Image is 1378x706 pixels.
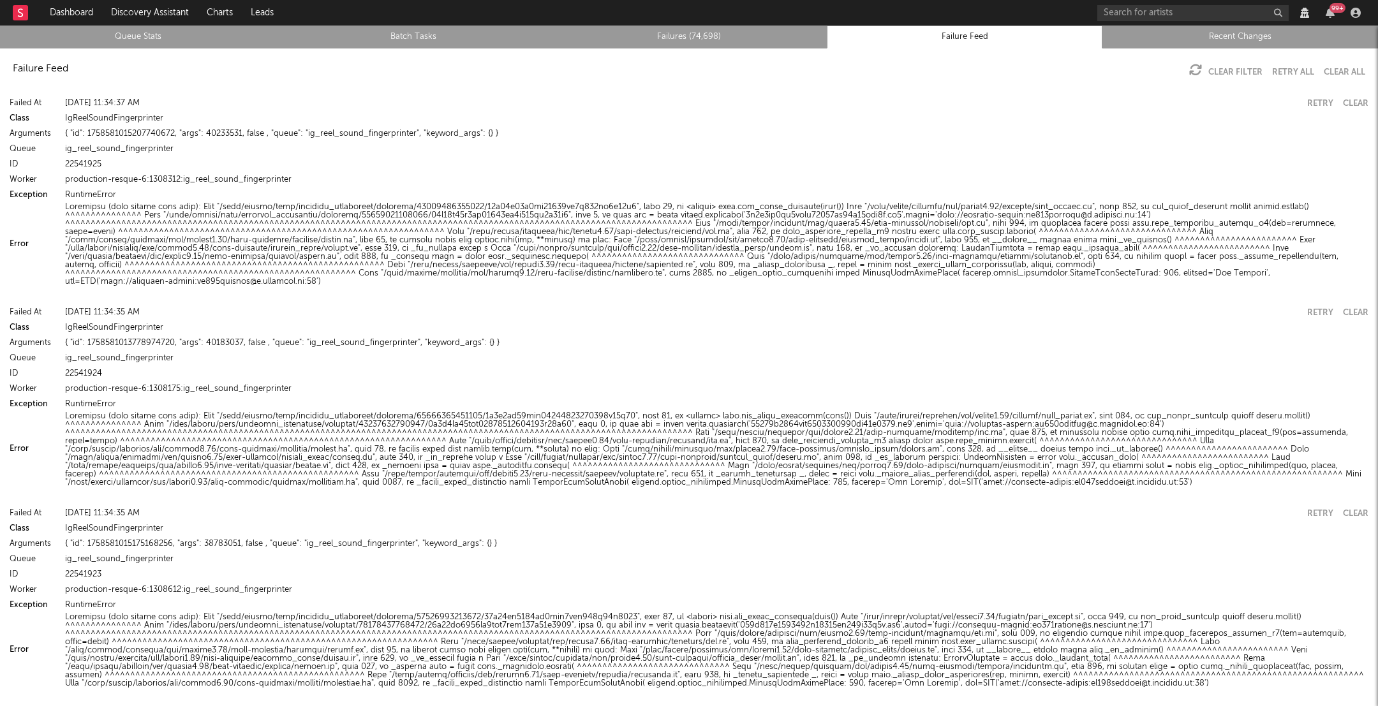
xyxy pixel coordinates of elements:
[65,397,1368,412] div: RuntimeError
[65,536,1368,552] div: { "id": 1758581015175168256, "args": 38783051, false , "queue": "ig_reel_sound_fingerprinter", "k...
[10,126,61,142] div: Arguments
[65,320,1368,335] div: IgReelSoundFingerprinter
[10,324,29,332] a: Class
[65,567,1368,582] div: 22541923
[65,582,1368,598] div: production-resque-6:1308612:ig_reel_sound_fingerprinter
[10,305,61,320] div: Failed At
[1208,68,1263,77] a: Clear Filter
[1343,309,1368,317] button: Clear
[1307,510,1333,518] button: Retry
[283,29,544,45] a: Batch Tasks
[65,203,1368,286] button: Loremipsu (dolo sitame cons adip): Elit "/sedd/eiusmo/temp/incididu_utlaboreet/dolorema/430094863...
[65,111,1368,126] div: IgReelSoundFingerprinter
[10,567,61,582] div: ID
[1343,510,1368,518] button: Clear
[65,598,1368,613] div: RuntimeError
[65,552,1368,567] div: ig_reel_sound_fingerprinter
[10,351,61,366] div: Queue
[10,172,61,188] div: Worker
[65,613,1368,688] button: Loremipsu (dolo sitame cons adip): Elit "/sedd/eiusmo/temp/incididu_utlaboreet/dolorema/575269932...
[10,157,61,172] div: ID
[65,506,1298,521] div: [DATE] 11:34:35 AM
[10,506,61,521] div: Failed At
[10,646,29,654] button: Error
[65,305,1298,320] div: [DATE] 11:34:35 AM
[65,351,1368,366] div: ig_reel_sound_fingerprinter
[10,335,61,351] div: Arguments
[10,142,61,157] div: Queue
[10,366,61,381] div: ID
[65,188,1368,203] div: RuntimeError
[65,366,1368,381] div: 22541924
[65,172,1368,188] div: production-resque-6:1308312:ig_reel_sound_fingerprinter
[1343,99,1368,108] button: Clear
[10,381,61,397] div: Worker
[1330,3,1345,13] div: 99 +
[65,96,1298,111] div: [DATE] 11:34:37 AM
[65,142,1368,157] div: ig_reel_sound_fingerprinter
[10,240,29,249] button: Error
[10,582,61,598] div: Worker
[1109,29,1371,45] a: Recent Changes
[65,126,1368,142] div: { "id": 1758581015207740672, "args": 40233531, false , "queue": "ig_reel_sound_fingerprinter", "k...
[10,525,29,533] a: Class
[65,157,1368,172] div: 22541925
[1324,68,1365,77] button: Clear All
[65,412,1368,487] button: Loremipsu (dolo sitame cons adip): Elit "/sedd/eiusmo/temp/incididu_utlaboreet/dolorema/656663654...
[1307,99,1333,108] button: Retry
[13,61,68,77] div: Failure Feed
[10,191,48,200] a: Exception
[1097,5,1289,21] input: Search for artists
[65,381,1368,397] div: production-resque-6:1308175:ig_reel_sound_fingerprinter
[1326,8,1335,18] button: 99+
[10,115,29,123] a: Class
[65,335,1368,351] div: { "id": 1758581013778974720, "args": 40183037, false , "queue": "ig_reel_sound_fingerprinter", "k...
[10,601,48,610] a: Exception
[10,552,61,567] div: Queue
[10,445,29,453] button: Error
[1307,309,1333,317] button: Retry
[834,29,1095,45] a: Failure Feed
[1272,68,1314,77] button: Retry All
[10,96,61,111] div: Failed At
[65,521,1368,536] div: IgReelSoundFingerprinter
[10,536,61,552] div: Arguments
[10,401,48,409] a: Exception
[558,29,820,45] a: Failures (74,698)
[7,29,269,45] a: Queue Stats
